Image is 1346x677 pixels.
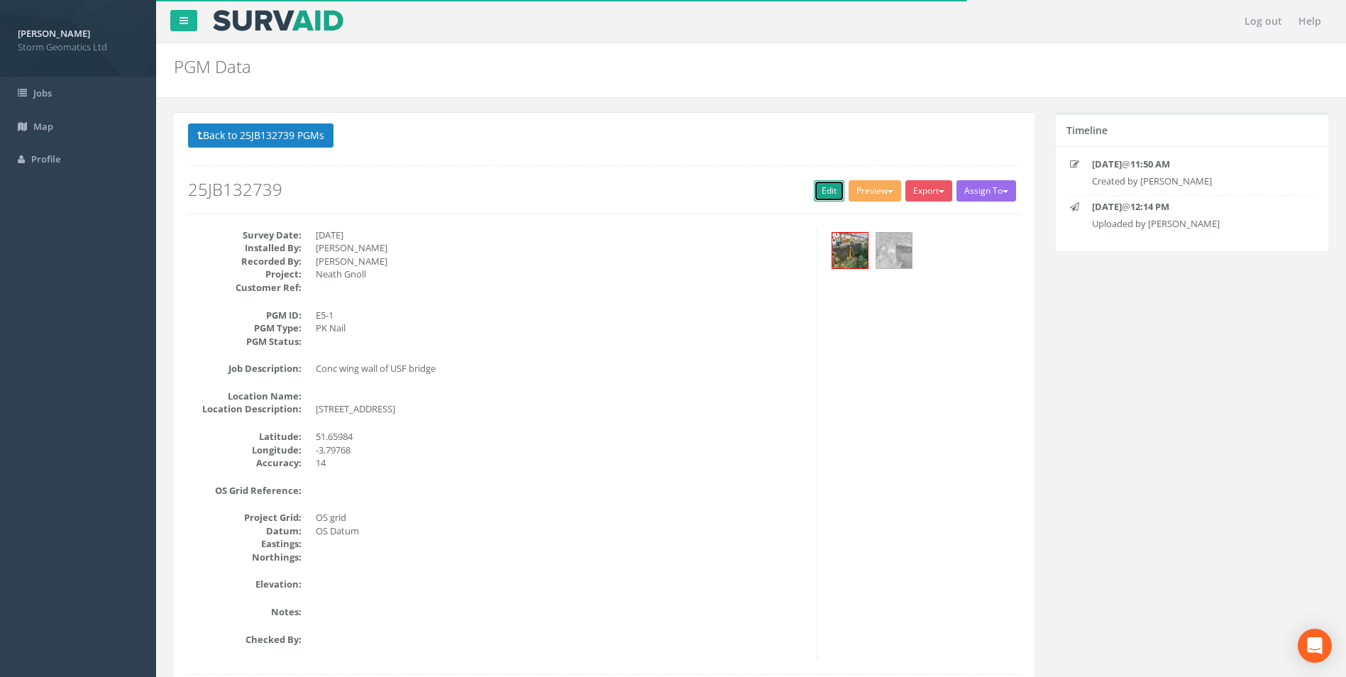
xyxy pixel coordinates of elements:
[316,255,806,268] dd: [PERSON_NAME]
[832,233,868,268] img: 04724038-6A5E-4805-AEE7-F7A8296F0EF4_710D3899-F0CB-4DB8-A208-523194B13D34_thumb.jpg
[188,241,302,255] dt: Installed By:
[1092,158,1122,170] strong: [DATE]
[188,402,302,416] dt: Location Description:
[188,362,302,375] dt: Job Description:
[1092,200,1122,213] strong: [DATE]
[905,180,952,202] button: Export
[188,484,302,497] dt: OS Grid Reference:
[316,321,806,335] dd: PK Nail
[188,180,1020,199] h2: 25JB132739
[188,633,302,646] dt: Checked By:
[188,390,302,403] dt: Location Name:
[188,524,302,538] dt: Datum:
[316,362,806,375] dd: Conc wing wall of USF bridge
[188,605,302,619] dt: Notes:
[1092,175,1292,188] p: Created by [PERSON_NAME]
[188,321,302,335] dt: PGM Type:
[316,524,806,538] dd: OS Datum
[1092,158,1292,171] p: @
[814,180,844,202] a: Edit
[188,537,302,551] dt: Eastings:
[188,551,302,564] dt: Northings:
[188,255,302,268] dt: Recorded By:
[33,120,53,133] span: Map
[31,153,60,165] span: Profile
[849,180,901,202] button: Preview
[188,430,302,444] dt: Latitude:
[18,27,90,40] strong: [PERSON_NAME]
[1130,200,1169,213] strong: 12:14 PM
[18,23,138,53] a: [PERSON_NAME] Storm Geomatics Ltd
[316,229,806,242] dd: [DATE]
[316,511,806,524] dd: OS grid
[876,233,912,268] img: 04724038-6A5E-4805-AEE7-F7A8296F0EF4_9FB58A4E-E974-416D-B37F-69FC4811BAD0_thumb.jpg
[188,511,302,524] dt: Project Grid:
[316,241,806,255] dd: [PERSON_NAME]
[956,180,1016,202] button: Assign To
[188,335,302,348] dt: PGM Status:
[316,402,806,416] dd: [STREET_ADDRESS]
[188,456,302,470] dt: Accuracy:
[188,281,302,295] dt: Customer Ref:
[18,40,138,54] span: Storm Geomatics Ltd
[1298,629,1332,663] div: Open Intercom Messenger
[316,456,806,470] dd: 14
[316,309,806,322] dd: E5-1
[316,268,806,281] dd: Neath Gnoll
[188,444,302,457] dt: Longitude:
[188,309,302,322] dt: PGM ID:
[1066,125,1108,136] h5: Timeline
[188,268,302,281] dt: Project:
[33,87,52,99] span: Jobs
[316,430,806,444] dd: 51.65984
[174,57,1132,76] h2: PGM Data
[1092,200,1292,214] p: @
[188,229,302,242] dt: Survey Date:
[1092,217,1292,231] p: Uploaded by [PERSON_NAME]
[1130,158,1170,170] strong: 11:50 AM
[188,123,333,148] button: Back to 25JB132739 PGMs
[188,578,302,591] dt: Elevation:
[316,444,806,457] dd: -3.79768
